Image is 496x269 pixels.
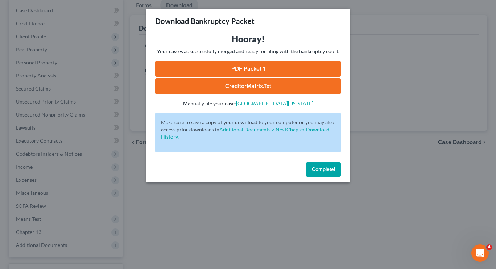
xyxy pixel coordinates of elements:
[155,33,341,45] h3: Hooray!
[486,244,492,250] span: 4
[312,166,335,172] span: Complete!
[161,119,335,140] p: Make sure to save a copy of your download to your computer or you may also access prior downloads in
[306,162,341,177] button: Complete!
[155,48,341,55] p: Your case was successfully merged and ready for filing with the bankruptcy court.
[471,244,489,262] iframe: Intercom live chat
[155,61,341,77] a: PDF Packet 1
[236,100,313,106] a: [GEOGRAPHIC_DATA][US_STATE]
[161,126,330,140] a: Additional Documents > NextChapter Download History.
[155,100,341,107] p: Manually file your case:
[155,78,341,94] a: CreditorMatrix.txt
[155,16,255,26] h3: Download Bankruptcy Packet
